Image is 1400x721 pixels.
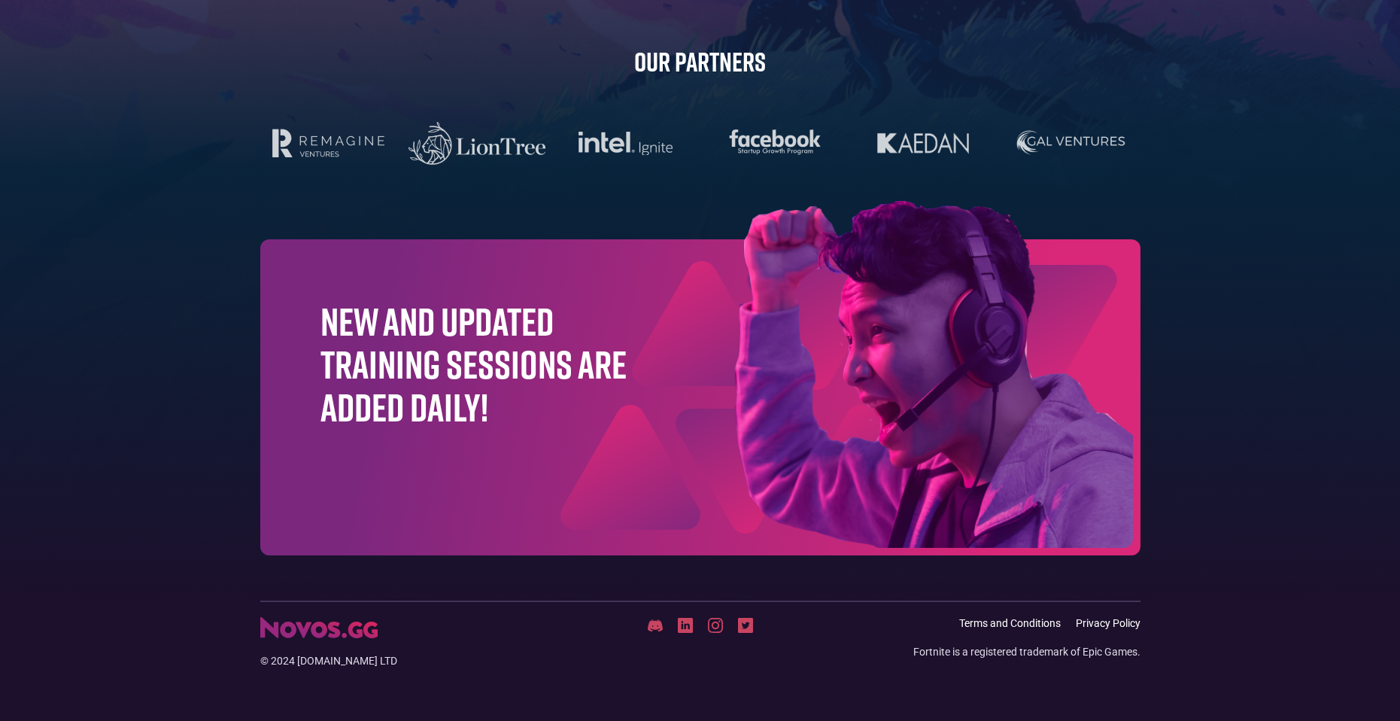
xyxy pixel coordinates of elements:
[959,617,1061,630] a: Terms and Conditions
[260,45,1140,78] h2: Our Partners
[260,653,554,668] div: © 2024 [DOMAIN_NAME] LTD
[1076,617,1140,630] a: Privacy Policy
[913,644,1140,659] div: Fortnite is a registered trademark of Epic Games.
[320,300,627,429] h1: New and updated training sessions are added daily!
